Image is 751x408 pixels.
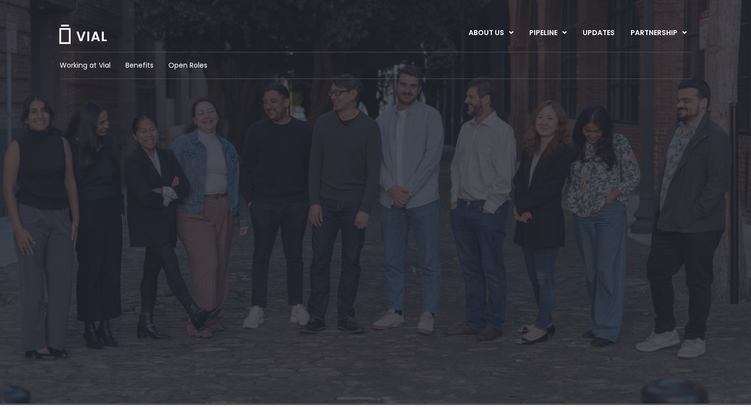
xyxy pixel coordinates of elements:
[125,60,154,71] a: Benefits
[623,25,695,41] a: PARTNERSHIPMenu Toggle
[60,60,111,71] a: Working at Vial
[58,25,108,44] img: Vial Logo
[521,25,574,41] a: PIPELINEMenu Toggle
[461,25,521,41] a: ABOUT USMenu Toggle
[575,25,622,41] a: UPDATES
[168,60,207,71] a: Open Roles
